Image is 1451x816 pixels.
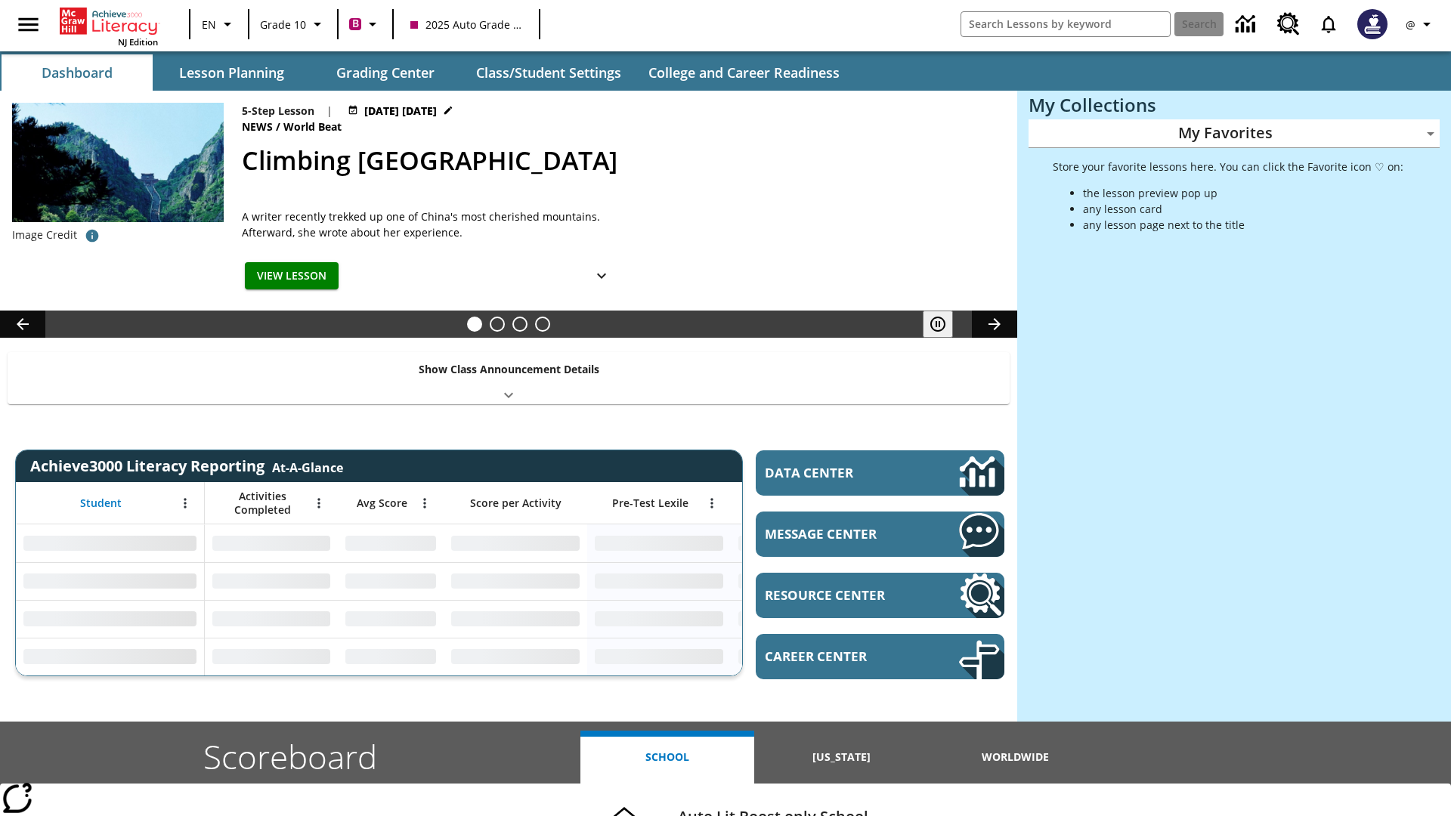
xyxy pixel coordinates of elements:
button: Language: EN, Select a language [195,11,243,38]
span: World Beat [283,119,345,135]
li: the lesson preview pop up [1083,185,1403,201]
button: Slide 3 Pre-release lesson [512,317,527,332]
a: Career Center [756,634,1004,679]
span: 2025 Auto Grade 10 [410,17,522,32]
h2: Climbing Mount Tai [242,141,999,180]
div: Pause [923,311,968,338]
span: EN [202,17,216,32]
button: Boost Class color is violet red. Change class color [343,11,388,38]
span: Message Center [765,525,914,542]
div: No Data, [338,562,444,600]
span: Data Center [765,464,908,481]
div: No Data, [205,562,338,600]
button: Open Menu [701,492,723,515]
div: No Data, [731,600,874,638]
p: Store your favorite lessons here. You can click the Favorite icon ♡ on: [1053,159,1403,175]
button: Slide 2 Defining Our Government's Purpose [490,317,505,332]
button: Grade: Grade 10, Select a grade [254,11,333,38]
button: Open Menu [413,492,436,515]
p: Show Class Announcement Details [419,361,599,377]
div: No Data, [205,600,338,638]
span: Pre-Test Lexile [612,496,688,510]
span: News [242,119,276,135]
span: Activities Completed [212,490,312,517]
span: Student [80,496,122,510]
img: Avatar [1357,9,1388,39]
a: Message Center [756,512,1004,557]
img: 6000 stone steps to climb Mount Tai in Chinese countryside [12,103,224,222]
button: Open Menu [308,492,330,515]
span: [DATE] [DATE] [364,103,437,119]
button: School [580,731,754,784]
button: View Lesson [245,262,339,290]
span: | [326,103,333,119]
span: NJ Edition [118,36,158,48]
button: College and Career Readiness [636,54,852,91]
p: 5-Step Lesson [242,103,314,119]
button: Credit for photo and all related images: Public Domain/Charlie Fong [77,222,107,249]
button: [US_STATE] [754,731,928,784]
button: Worldwide [929,731,1103,784]
div: No Data, [338,524,444,562]
button: Slide 1 Climbing Mount Tai [467,317,482,332]
div: No Data, [338,638,444,675]
span: @ [1406,17,1415,32]
h3: My Collections [1029,94,1440,116]
button: Class/Student Settings [464,54,633,91]
div: My Favorites [1029,119,1440,148]
button: Open side menu [6,2,51,47]
a: Home [60,6,158,36]
div: No Data, [338,600,444,638]
a: Resource Center, Will open in new tab [756,573,1004,618]
li: any lesson card [1083,201,1403,217]
div: No Data, [731,638,874,675]
button: Open Menu [174,492,196,515]
span: Avg Score [357,496,407,510]
p: Image Credit [12,227,77,243]
span: B [352,14,359,33]
button: Slide 4 Career Lesson [535,317,550,332]
div: Show Class Announcement Details [8,352,1010,404]
span: Career Center [765,648,914,665]
button: Jul 22 - Jun 30 Choose Dates [345,103,456,119]
button: Pause [923,311,953,338]
button: Profile/Settings [1397,11,1445,38]
button: Dashboard [2,54,153,91]
div: A writer recently trekked up one of China's most cherished mountains. Afterward, she wrote about ... [242,209,620,240]
li: any lesson page next to the title [1083,217,1403,233]
a: Notifications [1309,5,1348,44]
span: Resource Center [765,586,914,604]
div: No Data, [205,524,338,562]
a: Resource Center, Will open in new tab [1268,4,1309,45]
div: No Data, [731,562,874,600]
a: Data Center [1227,4,1268,45]
div: At-A-Glance [272,456,343,476]
span: Score per Activity [470,496,562,510]
div: Home [60,5,158,48]
button: Lesson Planning [156,54,307,91]
span: / [276,119,280,134]
button: Lesson carousel, Next [972,311,1017,338]
div: No Data, [205,638,338,675]
div: No Data, [731,524,874,562]
input: search field [961,12,1170,36]
button: Grading Center [310,54,461,91]
span: Achieve3000 Literacy Reporting [30,456,343,476]
a: Data Center [756,450,1004,496]
button: Select a new avatar [1348,5,1397,44]
span: Grade 10 [260,17,306,32]
button: Show Details [586,262,617,290]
